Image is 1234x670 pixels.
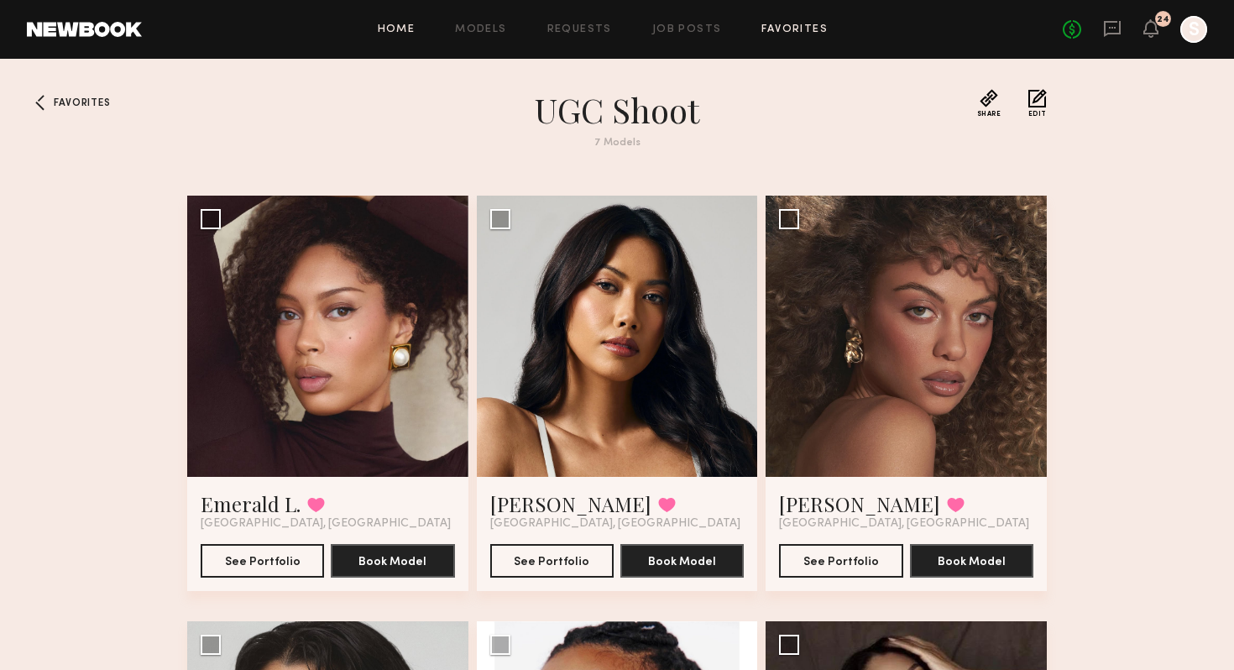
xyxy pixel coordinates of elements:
a: Models [455,24,506,35]
a: Emerald L. [201,490,301,517]
span: [GEOGRAPHIC_DATA], [GEOGRAPHIC_DATA] [490,517,740,531]
div: 7 Models [315,138,919,149]
a: [PERSON_NAME] [490,490,651,517]
button: Book Model [620,544,744,578]
a: Requests [547,24,612,35]
span: Share [977,111,1001,118]
h1: UGC shoot [315,89,919,131]
a: Book Model [620,553,744,568]
button: Book Model [331,544,454,578]
span: [GEOGRAPHIC_DATA], [GEOGRAPHIC_DATA] [201,517,451,531]
a: Job Posts [652,24,722,35]
button: See Portfolio [490,544,614,578]
a: Home [378,24,416,35]
button: Book Model [910,544,1033,578]
a: Favorites [761,24,828,35]
button: Share [977,89,1001,118]
a: Book Model [910,553,1033,568]
button: Edit [1028,89,1047,118]
a: Favorites [27,89,54,116]
span: Favorites [54,98,110,108]
div: 24 [1157,15,1169,24]
span: [GEOGRAPHIC_DATA], [GEOGRAPHIC_DATA] [779,517,1029,531]
span: Edit [1028,111,1047,118]
button: See Portfolio [201,544,324,578]
a: [PERSON_NAME] [779,490,940,517]
a: Book Model [331,553,454,568]
a: S [1180,16,1207,43]
button: See Portfolio [779,544,902,578]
